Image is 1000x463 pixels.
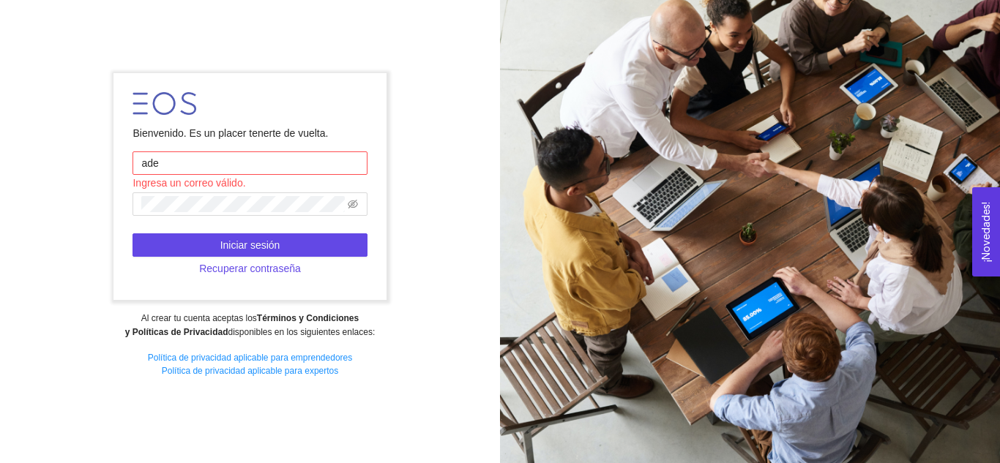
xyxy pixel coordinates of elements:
[348,199,358,209] span: eye-invisible
[133,175,367,191] div: Ingresa un correo válido.
[148,353,353,363] a: Política de privacidad aplicable para emprendedores
[199,260,301,276] span: Recuperar contraseña
[972,187,1000,276] button: Open Feedback Widget
[125,313,359,337] strong: Términos y Condiciones y Políticas de Privacidad
[162,366,338,376] a: Política de privacidad aplicable para expertos
[133,151,367,175] input: Correo electrónico
[133,263,367,274] a: Recuperar contraseña
[220,237,280,253] span: Iniciar sesión
[133,125,367,141] div: Bienvenido. Es un placer tenerte de vuelta.
[133,233,367,257] button: Iniciar sesión
[133,257,367,280] button: Recuperar contraseña
[133,92,196,115] img: LOGO
[10,312,490,339] div: Al crear tu cuenta aceptas los disponibles en los siguientes enlaces:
